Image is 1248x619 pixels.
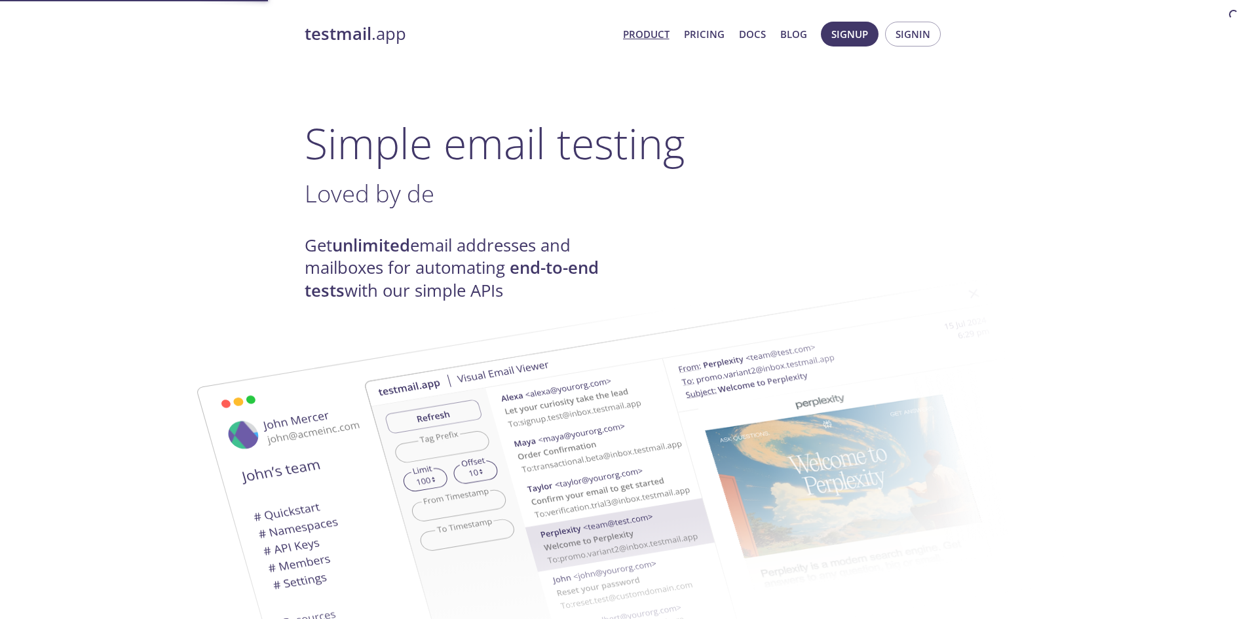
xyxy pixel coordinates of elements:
button: Signup [821,22,879,47]
button: Signin [885,22,941,47]
span: Signup [831,26,868,43]
h1: Simple email testing [305,118,944,168]
h4: Get email addresses and mailboxes for automating with our simple APIs [305,234,624,302]
a: testmail.app [305,23,613,45]
span: Signin [896,26,930,43]
strong: testmail [305,22,371,45]
span: Loved by de [305,177,434,210]
a: Docs [739,26,766,43]
strong: end-to-end tests [305,256,599,301]
a: Product [623,26,670,43]
a: Pricing [684,26,725,43]
a: Blog [780,26,807,43]
strong: unlimited [332,234,410,257]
